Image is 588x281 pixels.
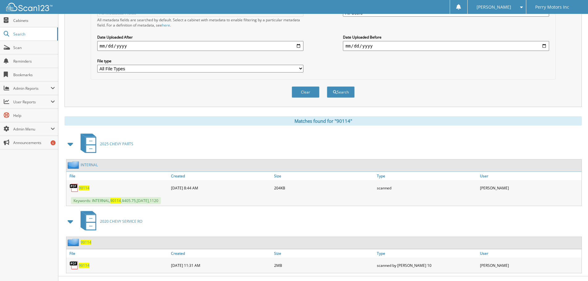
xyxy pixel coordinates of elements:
a: here [162,23,170,28]
a: 2020 CHEVY SERVICE RO [77,209,142,233]
a: Size [273,249,376,258]
a: Type [375,249,478,258]
span: Announcements [13,140,55,145]
div: 2MB [273,259,376,271]
span: [PERSON_NAME] [477,5,511,9]
img: PDF.png [69,261,79,270]
div: 204KB [273,182,376,194]
a: Created [169,172,273,180]
a: Size [273,172,376,180]
span: Search [13,31,54,37]
div: [DATE] 8:44 AM [169,182,273,194]
div: [PERSON_NAME] [478,182,582,194]
div: Matches found for "90114" [65,116,582,126]
a: User [478,172,582,180]
a: 2025 CHEVY PARTS [77,132,133,156]
span: User Reports [13,99,51,105]
img: scan123-logo-white.svg [6,3,52,11]
a: File [66,249,169,258]
iframe: Chat Widget [557,251,588,281]
span: 2020 CHEVY SERVICE RO [100,219,142,224]
div: scanned [375,182,478,194]
label: Date Uploaded Before [343,35,549,40]
input: end [343,41,549,51]
a: 90114 [79,185,90,191]
span: Perry Motors Inc [535,5,569,9]
span: 90114 [110,198,121,203]
span: Admin Reports [13,86,51,91]
button: Search [327,86,355,98]
span: 2025 CHEVY PARTS [100,141,133,147]
a: 90114 [79,263,90,268]
span: Cabinets [13,18,55,23]
a: Type [375,172,478,180]
div: [DATE] 11:31 AM [169,259,273,271]
span: Keywords: INTERNAL, ,$405.75,[DATE],1120 [71,197,161,204]
img: PDF.png [69,183,79,192]
img: folder2.png [68,161,81,169]
a: INTERNAL [81,162,98,167]
a: File [66,172,169,180]
a: Created [169,249,273,258]
div: 6 [51,140,56,145]
a: 90114 [81,240,91,245]
span: Admin Menu [13,126,51,132]
span: Reminders [13,59,55,64]
div: scanned by [PERSON_NAME] 10 [375,259,478,271]
label: Date Uploaded After [97,35,303,40]
span: Scan [13,45,55,50]
span: Help [13,113,55,118]
div: [PERSON_NAME] [478,259,582,271]
a: User [478,249,582,258]
input: start [97,41,303,51]
button: Clear [292,86,319,98]
img: folder2.png [68,238,81,246]
span: Bookmarks [13,72,55,77]
div: All metadata fields are searched by default. Select a cabinet with metadata to enable filtering b... [97,17,303,28]
label: File type [97,58,303,64]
